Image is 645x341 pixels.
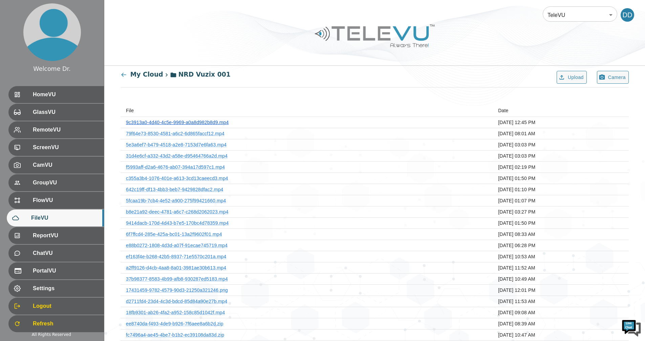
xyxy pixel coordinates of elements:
td: [DATE] 03:03 PM [493,139,629,151]
span: We're online! [39,85,93,154]
img: d_736959983_company_1615157101543_736959983 [12,32,28,48]
div: Welcome Dr. [33,64,70,73]
textarea: Type your message and hit 'Enter' [3,185,129,209]
div: My Cloud [121,70,163,79]
td: [DATE] 11:53 AM [493,296,629,307]
div: TeleVU [543,5,617,24]
div: CamVU [8,157,104,174]
td: [DATE] 01:50 PM [493,173,629,184]
a: 642c19ff-df13-4bb3-beb7-9429828dfac2.mp4 [126,187,223,192]
td: [DATE] 06:28 PM [493,240,629,251]
td: [DATE] 12:01 PM [493,285,629,296]
th: Date [493,104,629,117]
a: 79f64e73-8530-4581-a6c2-6d865faccf12.mp4 [126,131,224,136]
a: 5e3a6ef7-b479-4518-a2e8-7153d7e6fa63.mp4 [126,142,227,147]
td: [DATE] 03:27 PM [493,206,629,218]
div: RemoteVU [8,121,104,138]
a: 37b98377-8583-4b99-afb8-930287ed5183.mp4 [126,276,228,282]
span: FileVU [31,214,99,222]
img: Chat Widget [621,317,642,338]
a: 18fb9301-ab26-4fa2-a952-158c85d1042f.mp4 [126,310,225,315]
div: FlowVU [8,192,104,209]
div: Settings [8,280,104,297]
div: Minimize live chat window [111,3,127,20]
td: [DATE] 08:39 AM [493,318,629,329]
td: [DATE] 10:53 AM [493,251,629,262]
div: HomeVU [8,86,104,103]
a: 17431459-9782-4579-90d3-21250a321246.png [126,287,228,293]
span: ScreenVU [33,143,99,152]
span: Settings [33,284,99,293]
a: c355a3b4-1076-401e-a613-3cd13caeecd3.mp4 [126,176,228,181]
span: NRD Vuzix 001 [178,71,231,78]
div: ChatVU [8,245,104,262]
td: [DATE] 10:47 AM [493,329,629,341]
div: PortalVU [8,262,104,279]
a: a2ff9126-d4cb-4aa8-8a01-3981ae30b613.mp4 [126,265,226,270]
div: FileVU [7,209,104,226]
td: [DATE] 09:08 AM [493,307,629,318]
a: ee8740da-f493-4de9-b926-7f6aee8a6b2d.zip [126,321,223,326]
td: [DATE] 08:01 AM [493,128,629,139]
span: RemoteVU [33,126,99,134]
a: 31d4e6cf-a332-43d2-a58e-d95464766a2d.mp4 [126,153,228,159]
div: GroupVU [8,174,104,191]
div: Refresh [8,315,104,332]
td: [DATE] 10:49 AM [493,274,629,285]
span: PortalVU [33,267,99,275]
a: fc7496a4-ae45-4be7-b1b2-ec39108da83d.zip [126,332,224,338]
td: [DATE] 03:03 PM [493,151,629,162]
div: ScreenVU [8,139,104,156]
a: e88b0272-1808-4d3d-a07f-91ecae745719.mp4 [126,243,228,248]
th: File [121,104,493,117]
div: Logout [8,298,104,315]
td: [DATE] 12:45 PM [493,117,629,128]
span: HomeVU [33,91,99,99]
a: d2711fd4-23d4-4c3d-bdcd-85d84a90e27b.mp4 [126,299,227,304]
a: f5993aff-d2a6-4676-ab07-394a17d597c1.mp4 [126,164,225,170]
a: 6f7ffcd4-285e-425a-bc01-13a2f9602f01.mp4 [126,232,222,237]
td: [DATE] 11:52 AM [493,262,629,274]
span: FlowVU [33,196,99,204]
img: Logo [314,22,436,50]
span: ChatVU [33,249,99,257]
a: ef163f4e-b268-42b5-8937-71e5570c201a.mp4 [126,254,226,259]
span: CamVU [33,161,99,169]
button: Camera [597,71,629,84]
a: 9c3913a0-4d40-4c5e-9969-a0a8d982b8d9.mp4 [126,120,229,125]
span: GlassVU [33,108,99,116]
a: 9414dacb-170d-4d43-b7e5-170bc4d78359.mp4 [126,220,229,226]
div: GlassVU [8,104,104,121]
td: [DATE] 01:07 PM [493,195,629,206]
span: Refresh [33,320,99,328]
span: ReportVU [33,232,99,240]
a: b8e21a92-deec-4781-a6c7-c268d2062023.mp4 [126,209,229,215]
div: Chat with us now [35,36,114,44]
span: GroupVU [33,179,99,187]
td: [DATE] 01:50 PM [493,218,629,229]
span: Logout [33,302,99,310]
td: [DATE] 02:19 PM [493,162,629,173]
div: DD [621,8,634,22]
td: [DATE] 01:10 PM [493,184,629,195]
td: [DATE] 08:33 AM [493,229,629,240]
img: profile.png [23,3,81,61]
a: 5fcaa19b-7cb4-4e52-a900-275f99421660.mp4 [126,198,226,203]
button: Upload [557,71,587,84]
div: ReportVU [8,227,104,244]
